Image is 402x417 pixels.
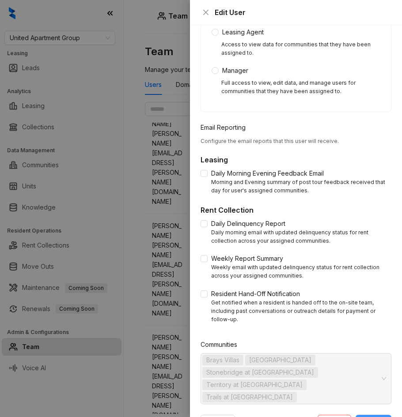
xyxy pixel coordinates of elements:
label: Communities [201,340,243,349]
span: Leasing Agent [219,27,267,37]
div: Edit User [215,7,391,18]
button: Close [201,7,211,18]
span: Brays Villas [202,355,243,365]
span: Brays Villas [206,355,239,365]
span: Territory at Greenhouse [202,379,307,390]
div: Full access to view, edit data, and manage users for communities that they have been assigned to. [221,79,380,96]
h5: Leasing [201,154,391,165]
span: Trails at [GEOGRAPHIC_DATA] [206,392,293,402]
span: Eagle Ridge [245,355,315,365]
span: Trails at City Park [202,392,297,402]
h5: Rent Collection [201,205,391,215]
span: Manager [219,66,252,75]
span: Resident Hand-Off Notification [208,289,303,299]
div: Access to view data for communities that they have been assigned to. [221,41,380,57]
span: Territory at [GEOGRAPHIC_DATA] [206,380,303,390]
div: Daily morning email with updated delinquency status for rent collection across your assigned comm... [211,229,391,245]
label: Email Reporting [201,123,251,132]
div: Get notified when a resident is handed off to the on-site team, including past conversations or o... [211,299,391,324]
span: Configure the email reports that this user will receive. [201,138,339,144]
span: Daily Delinquency Report [208,219,289,229]
span: Weekly Report Summary [208,254,287,263]
div: Morning and Evening summary of post tour feedback received that day for user's assigned communities. [211,178,391,195]
div: Weekly email with updated delinquency status for rent collection across your assigned communities. [211,263,391,280]
span: Daily Morning Evening Feedback Email [208,169,327,178]
span: close [202,9,209,16]
span: Stonebridge at [GEOGRAPHIC_DATA] [206,368,314,377]
span: Stonebridge at City Park [202,367,318,378]
span: [GEOGRAPHIC_DATA] [249,355,311,365]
